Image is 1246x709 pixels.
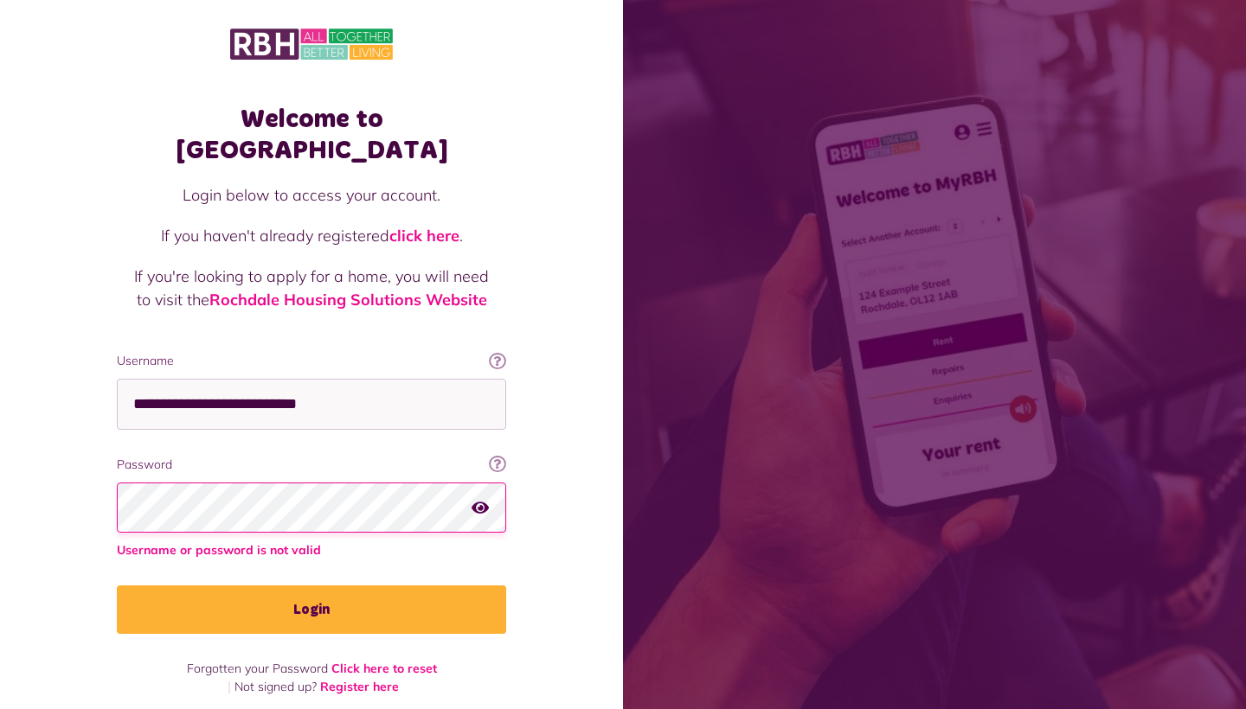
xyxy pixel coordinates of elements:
a: Rochdale Housing Solutions Website [209,290,487,310]
a: Register here [320,679,399,694]
a: click here [389,226,459,246]
p: If you're looking to apply for a home, you will need to visit the [134,265,489,311]
span: Forgotten your Password [187,661,328,676]
label: Password [117,456,506,474]
p: Login below to access your account. [134,183,489,207]
button: Login [117,585,506,634]
h1: Welcome to [GEOGRAPHIC_DATA] [117,104,506,166]
span: Not signed up? [234,679,317,694]
span: Username or password is not valid [117,541,506,559]
p: If you haven't already registered . [134,224,489,247]
img: MyRBH [230,26,393,62]
label: Username [117,352,506,370]
a: Click here to reset [331,661,437,676]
